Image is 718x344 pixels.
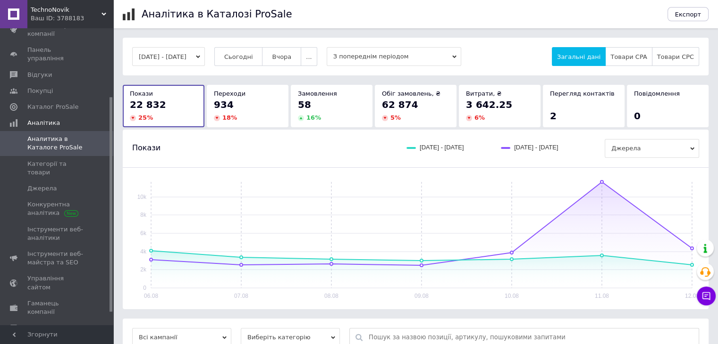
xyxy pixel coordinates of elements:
[214,90,245,97] span: Переходи
[697,287,716,305] button: Чат з покупцем
[214,47,263,66] button: Сьогодні
[27,200,87,217] span: Конкурентна аналітика
[27,87,53,95] span: Покупці
[142,8,292,20] h1: Аналітика в Каталозі ProSale
[466,90,502,97] span: Витрати, ₴
[234,293,248,299] text: 07.08
[27,184,57,193] span: Джерела
[301,47,317,66] button: ...
[652,47,699,66] button: Товари CPC
[144,293,158,299] text: 06.08
[262,47,301,66] button: Вчора
[306,114,321,121] span: 16 %
[667,7,709,21] button: Експорт
[130,90,153,97] span: Покази
[505,293,519,299] text: 10.08
[382,90,440,97] span: Обіг замовлень, ₴
[605,47,652,66] button: Товари CPA
[27,160,87,177] span: Категорії та товари
[137,194,147,200] text: 10k
[675,11,701,18] span: Експорт
[27,299,87,316] span: Гаманець компанії
[550,110,557,122] span: 2
[140,266,147,273] text: 2k
[605,139,699,158] span: Джерела
[657,53,694,60] span: Товари CPC
[306,53,312,60] span: ...
[634,110,641,122] span: 0
[132,47,205,66] button: [DATE] - [DATE]
[130,99,166,110] span: 22 832
[27,21,87,38] span: Показники роботи компанії
[27,135,87,152] span: Аналитика в Каталоге ProSale
[382,99,418,110] span: 62 874
[390,114,401,121] span: 5 %
[27,225,87,242] span: Інструменти веб-аналітики
[27,46,87,63] span: Панель управління
[595,293,609,299] text: 11.08
[474,114,485,121] span: 6 %
[324,293,338,299] text: 08.08
[222,114,237,121] span: 18 %
[132,143,160,153] span: Покази
[138,114,153,121] span: 25 %
[466,99,512,110] span: 3 642.25
[140,230,147,237] text: 6k
[298,90,337,97] span: Замовлення
[272,53,291,60] span: Вчора
[685,293,699,299] text: 12.08
[27,324,51,332] span: Маркет
[27,71,52,79] span: Відгуки
[143,285,146,291] text: 0
[31,6,101,14] span: TechnoNovik
[610,53,647,60] span: Товари CPA
[557,53,600,60] span: Загальні дані
[140,248,147,255] text: 4k
[27,274,87,291] span: Управління сайтом
[552,47,606,66] button: Загальні дані
[140,212,147,218] text: 8k
[27,250,87,267] span: Інструменти веб-майстра та SEO
[214,99,234,110] span: 934
[327,47,461,66] span: З попереднім періодом
[414,293,429,299] text: 09.08
[27,119,60,127] span: Аналітика
[550,90,615,97] span: Перегляд контактів
[224,53,253,60] span: Сьогодні
[31,14,113,23] div: Ваш ID: 3788183
[298,99,311,110] span: 58
[634,90,680,97] span: Повідомлення
[27,103,78,111] span: Каталог ProSale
